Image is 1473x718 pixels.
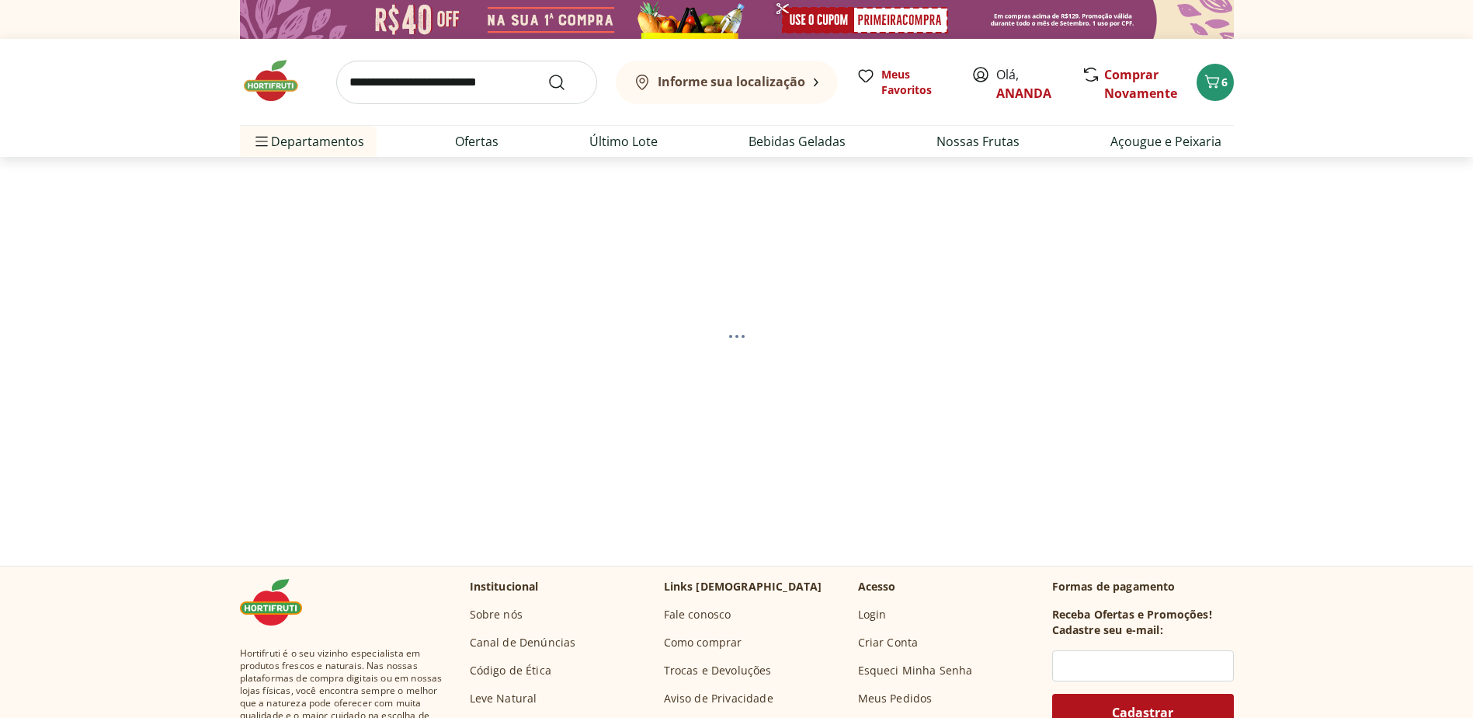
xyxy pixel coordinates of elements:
button: Menu [252,123,271,160]
a: Aviso de Privacidade [664,691,773,706]
a: Comprar Novamente [1104,66,1177,102]
span: Meus Favoritos [881,67,953,98]
button: Carrinho [1197,64,1234,101]
a: Leve Natural [470,691,537,706]
h3: Cadastre seu e-mail: [1052,622,1163,638]
a: Fale conosco [664,607,731,622]
img: Hortifruti [240,579,318,626]
b: Informe sua localização [658,73,805,90]
a: Canal de Denúncias [470,635,576,650]
a: Criar Conta [858,635,919,650]
span: Olá, [996,65,1065,103]
span: 6 [1221,75,1228,89]
a: Açougue e Peixaria [1110,132,1221,151]
a: Meus Favoritos [856,67,953,98]
p: Acesso [858,579,896,594]
p: Formas de pagamento [1052,579,1234,594]
a: Como comprar [664,635,742,650]
a: Trocas e Devoluções [664,663,772,678]
p: Links [DEMOGRAPHIC_DATA] [664,579,822,594]
a: ANANDA [996,85,1051,102]
a: Bebidas Geladas [749,132,846,151]
h3: Receba Ofertas e Promoções! [1052,607,1212,622]
img: Hortifruti [240,58,318,104]
a: Meus Pedidos [858,691,933,706]
a: Nossas Frutas [936,132,1020,151]
button: Submit Search [547,73,585,92]
span: Departamentos [252,123,364,160]
a: Sobre nós [470,607,523,622]
button: Informe sua localização [616,61,838,104]
p: Institucional [470,579,539,594]
a: Código de Ética [470,663,551,678]
input: search [336,61,597,104]
a: Login [858,607,887,622]
a: Ofertas [455,132,499,151]
a: Último Lote [589,132,658,151]
a: Esqueci Minha Senha [858,663,973,678]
